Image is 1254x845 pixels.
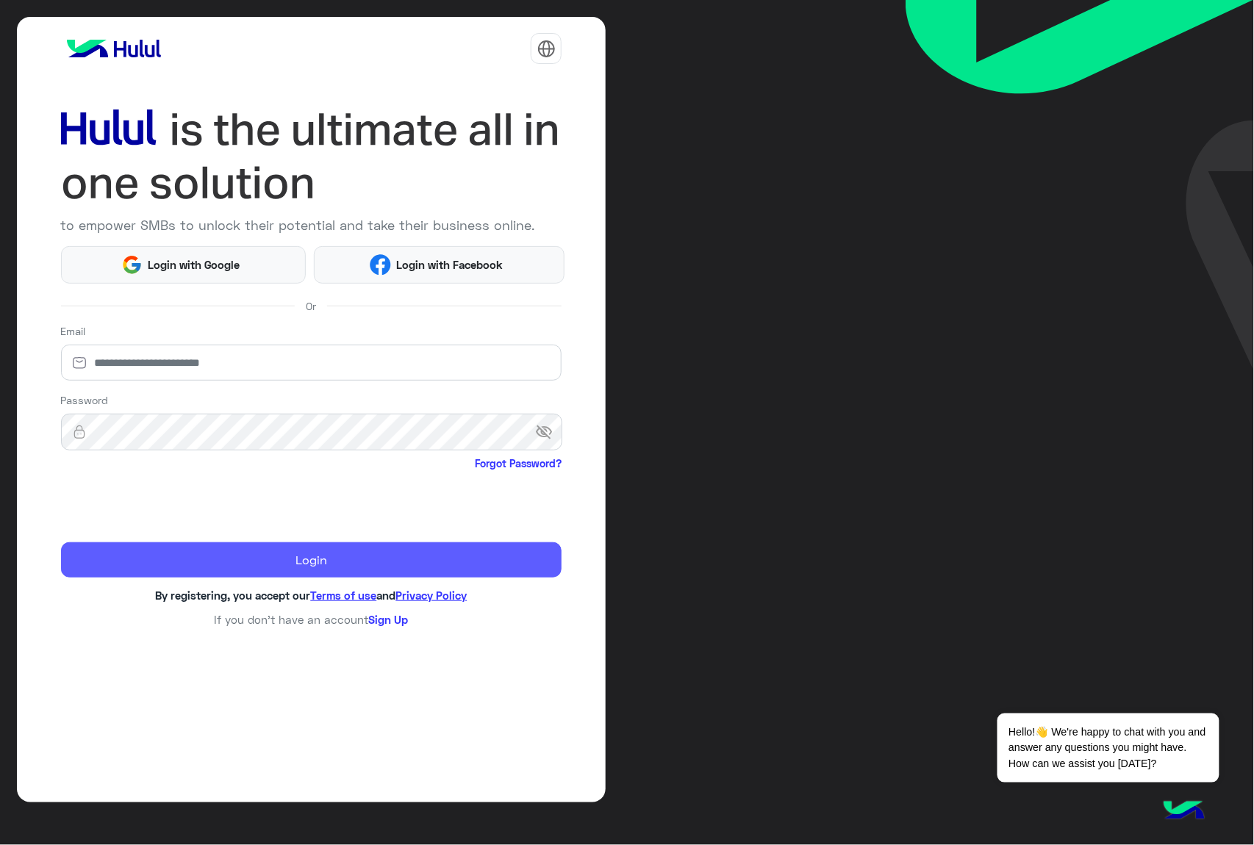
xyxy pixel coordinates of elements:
label: Password [61,392,109,408]
a: Terms of use [310,589,376,602]
img: lock [61,425,98,439]
img: logo [61,34,167,63]
span: and [376,589,395,602]
img: hulul-logo.png [1158,786,1210,838]
img: Facebook [370,254,391,276]
img: email [61,356,98,370]
img: Google [121,254,143,276]
button: Login with Google [61,246,306,284]
span: Hello!👋 We're happy to chat with you and answer any questions you might have. How can we assist y... [997,713,1219,783]
img: tab [537,40,556,58]
a: Forgot Password? [475,456,562,471]
button: Login [61,542,562,578]
label: Email [61,323,86,339]
span: Or [306,298,316,314]
h6: If you don’t have an account [61,613,562,626]
img: hululLoginTitle_EN.svg [61,103,562,210]
span: Login with Facebook [391,256,509,273]
button: Login with Facebook [314,246,565,284]
a: Sign Up [368,613,408,626]
p: to empower SMBs to unlock their potential and take their business online. [61,215,562,235]
iframe: reCAPTCHA [61,474,284,531]
span: By registering, you accept our [155,589,310,602]
span: Login with Google [143,256,246,273]
span: visibility_off [536,419,562,445]
a: Privacy Policy [395,589,467,602]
